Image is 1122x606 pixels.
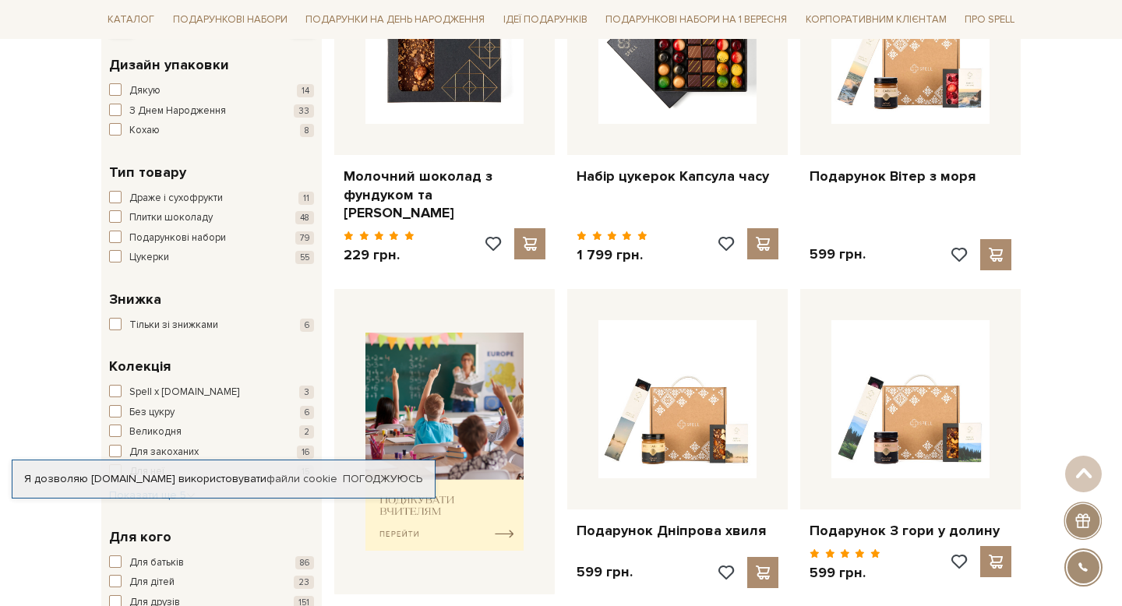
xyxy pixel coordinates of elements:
[109,445,314,460] button: Для закоханих 16
[577,246,647,264] p: 1 799 грн.
[810,167,1011,185] a: Подарунок Вітер з моря
[299,425,314,439] span: 2
[298,192,314,205] span: 11
[109,527,171,548] span: Для кого
[101,8,161,32] a: Каталог
[799,6,953,33] a: Корпоративним клієнтам
[129,425,182,440] span: Великодня
[109,55,229,76] span: Дизайн упаковки
[299,386,314,399] span: 3
[109,210,314,226] button: Плитки шоколаду 48
[129,210,213,226] span: Плитки шоколаду
[129,104,226,119] span: З Днем Народження
[109,488,196,502] span: Показати ще 5
[344,167,545,222] a: Молочний шоколад з фундуком та [PERSON_NAME]
[109,123,314,139] button: Кохаю 8
[109,356,171,377] span: Колекція
[300,124,314,137] span: 8
[266,472,337,485] a: файли cookie
[129,445,199,460] span: Для закоханих
[295,251,314,264] span: 55
[129,83,161,99] span: Дякую
[295,556,314,569] span: 86
[109,385,314,400] button: Spell x [DOMAIN_NAME] 3
[810,245,866,263] p: 599 грн.
[167,8,294,32] a: Подарункові набори
[129,318,218,333] span: Тільки зі знижками
[365,333,524,551] img: banner
[297,84,314,97] span: 14
[109,318,314,333] button: Тільки зі знижками 6
[109,231,314,246] button: Подарункові набори 79
[109,425,314,440] button: Великодня 2
[129,250,169,266] span: Цукерки
[300,319,314,332] span: 6
[109,575,314,590] button: Для дітей 23
[294,576,314,589] span: 23
[129,123,160,139] span: Кохаю
[599,6,793,33] a: Подарункові набори на 1 Вересня
[129,191,223,206] span: Драже і сухофрукти
[109,405,314,421] button: Без цукру 6
[577,522,778,540] a: Подарунок Дніпрова хвиля
[577,563,633,581] p: 599 грн.
[129,231,226,246] span: Подарункові набори
[297,446,314,459] span: 16
[577,167,778,185] a: Набір цукерок Капсула часу
[129,575,175,590] span: Для дітей
[294,104,314,118] span: 33
[810,564,880,582] p: 599 грн.
[343,472,422,486] a: Погоджуюсь
[344,246,415,264] p: 229 грн.
[109,289,161,310] span: Знижка
[109,162,186,183] span: Тип товару
[497,8,594,32] a: Ідеї подарунків
[109,191,314,206] button: Драже і сухофрукти 11
[299,8,491,32] a: Подарунки на День народження
[958,8,1021,32] a: Про Spell
[810,522,1011,540] a: Подарунок З гори у долину
[295,211,314,224] span: 48
[109,104,314,119] button: З Днем Народження 33
[300,406,314,419] span: 6
[109,83,314,99] button: Дякую 14
[109,250,314,266] button: Цукерки 55
[129,555,184,571] span: Для батьків
[109,555,314,571] button: Для батьків 86
[129,405,175,421] span: Без цукру
[295,231,314,245] span: 79
[12,472,435,486] div: Я дозволяю [DOMAIN_NAME] використовувати
[129,385,239,400] span: Spell x [DOMAIN_NAME]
